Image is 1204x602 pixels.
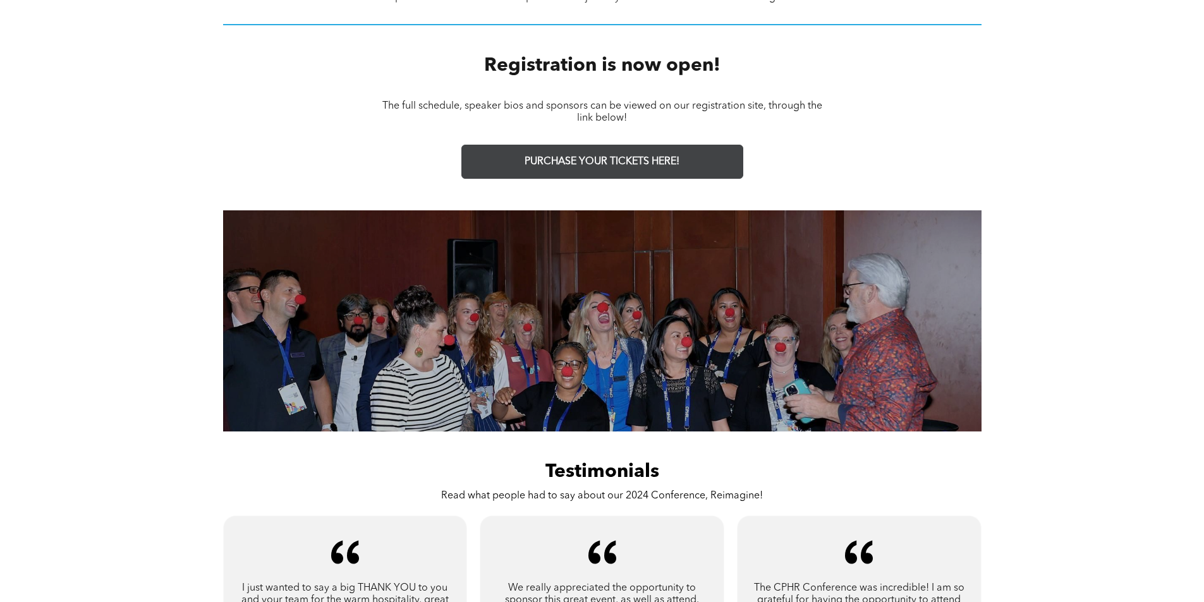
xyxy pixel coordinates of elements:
[545,462,659,481] span: Testimonials
[461,145,743,179] a: PURCHASE YOUR TICKETS HERE!
[441,491,763,501] span: Read what people had to say about our 2024 Conference, Reimagine!
[525,156,679,168] span: PURCHASE YOUR TICKETS HERE!
[484,56,721,75] span: Registration is now open!
[382,101,822,123] span: The full schedule, speaker bios and sponsors can be viewed on our registration site, through the ...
